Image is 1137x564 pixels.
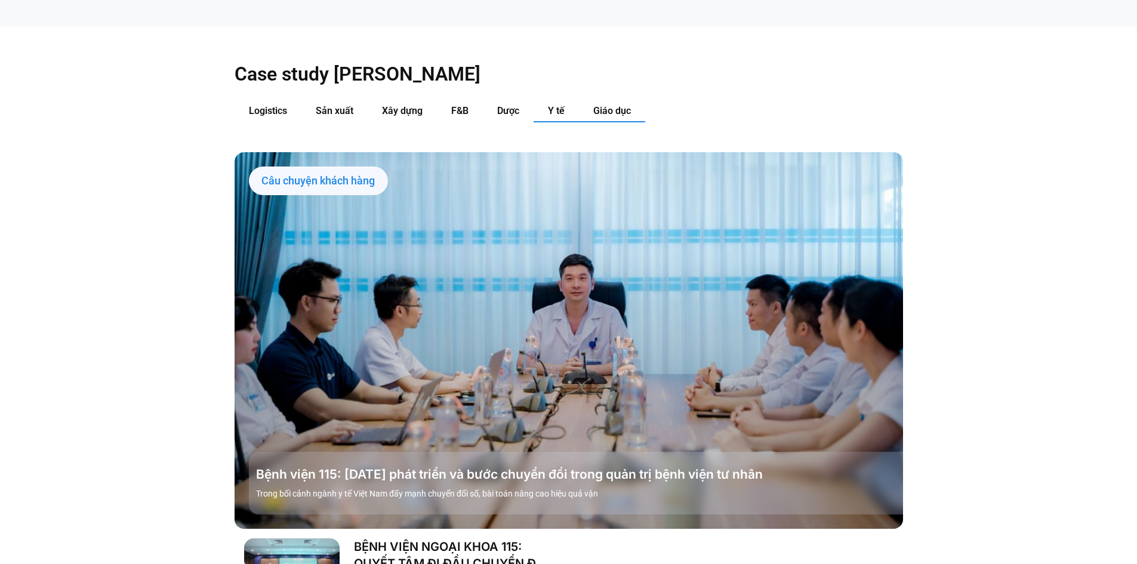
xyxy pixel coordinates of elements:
span: Xây dựng [382,105,423,116]
span: Giáo dục [593,105,631,116]
span: Dược [497,105,519,116]
span: F&B [451,105,469,116]
span: Logistics [249,105,287,116]
span: Sản xuất [316,105,353,116]
p: Trong bối cảnh ngành y tế Việt Nam đẩy mạnh chuyển đổi số, bài toán nâng cao hiệu quả vận [256,488,910,500]
span: Y tế [548,105,565,116]
div: Câu chuyện khách hàng [249,167,388,195]
h2: Case study [PERSON_NAME] [235,62,903,86]
a: Bệnh viện 115: [DATE] phát triển và bước chuyển đổi trong quản trị bệnh viện tư nhân [256,466,910,483]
